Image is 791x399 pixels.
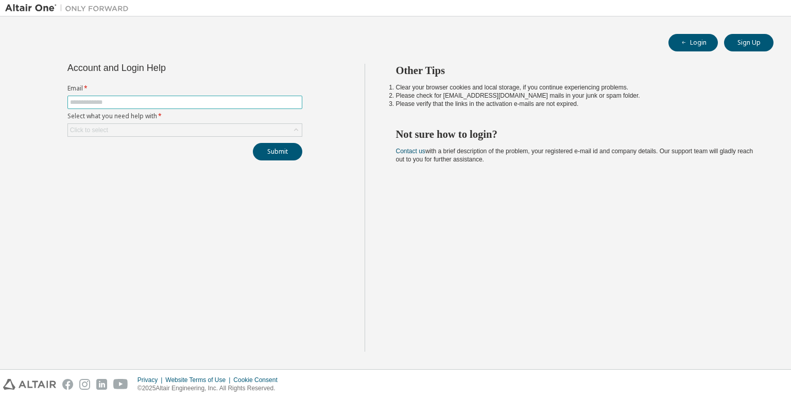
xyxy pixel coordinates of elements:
h2: Other Tips [396,64,755,77]
span: with a brief description of the problem, your registered e-mail id and company details. Our suppo... [396,148,753,163]
p: © 2025 Altair Engineering, Inc. All Rights Reserved. [137,384,284,393]
div: Click to select [70,126,108,134]
li: Clear your browser cookies and local storage, if you continue experiencing problems. [396,83,755,92]
img: Altair One [5,3,134,13]
div: Click to select [68,124,302,136]
a: Contact us [396,148,425,155]
div: Account and Login Help [67,64,255,72]
button: Submit [253,143,302,160]
li: Please check for [EMAIL_ADDRESS][DOMAIN_NAME] mails in your junk or spam folder. [396,92,755,100]
div: Privacy [137,376,165,384]
button: Login [668,34,718,51]
button: Sign Up [724,34,773,51]
img: instagram.svg [79,379,90,390]
h2: Not sure how to login? [396,128,755,141]
label: Select what you need help with [67,112,302,120]
div: Cookie Consent [233,376,283,384]
img: linkedin.svg [96,379,107,390]
img: altair_logo.svg [3,379,56,390]
img: facebook.svg [62,379,73,390]
div: Website Terms of Use [165,376,233,384]
img: youtube.svg [113,379,128,390]
li: Please verify that the links in the activation e-mails are not expired. [396,100,755,108]
label: Email [67,84,302,93]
